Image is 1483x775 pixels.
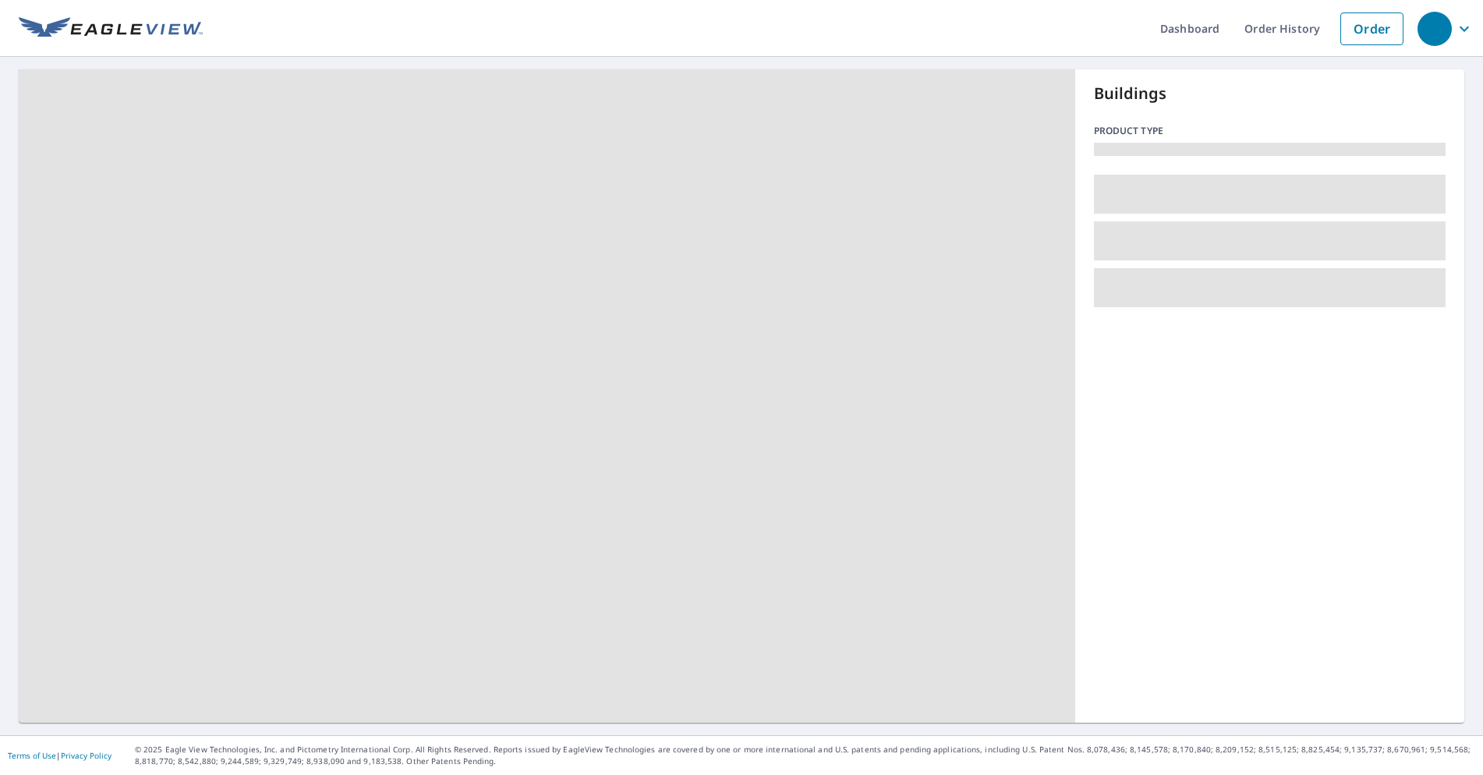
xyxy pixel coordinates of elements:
a: Order [1340,12,1403,45]
a: Privacy Policy [61,750,111,761]
p: © 2025 Eagle View Technologies, Inc. and Pictometry International Corp. All Rights Reserved. Repo... [135,744,1475,767]
a: Terms of Use [8,750,56,761]
p: Product type [1094,124,1446,138]
img: EV Logo [19,17,203,41]
p: Buildings [1094,82,1446,105]
p: | [8,751,111,760]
